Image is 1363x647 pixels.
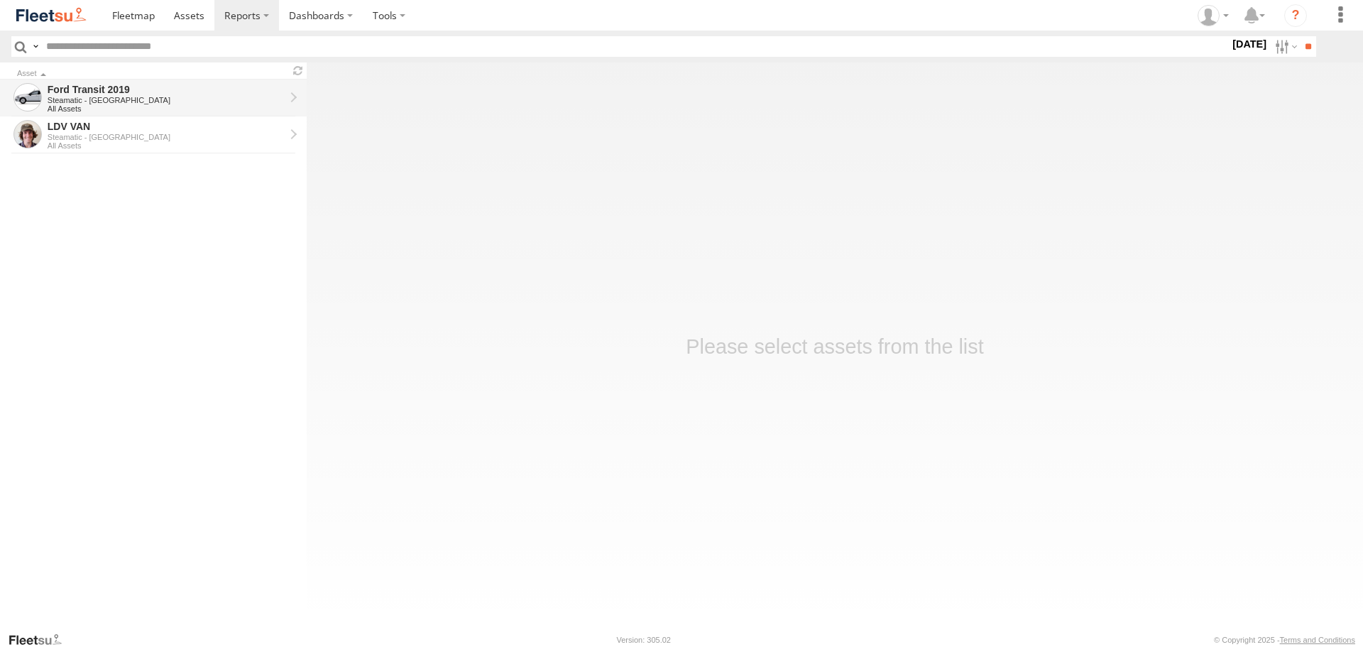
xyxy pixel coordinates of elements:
[48,83,285,96] div: Ford Transit 2019 - View Asset History
[48,96,285,104] div: Steamatic - [GEOGRAPHIC_DATA]
[17,70,284,77] div: Click to Sort
[30,36,41,57] label: Search Query
[14,6,88,25] img: fleetsu-logo-horizontal.svg
[48,120,285,133] div: LDV VAN - View Asset History
[1280,636,1355,644] a: Terms and Conditions
[1230,36,1269,52] label: [DATE]
[1284,4,1307,27] i: ?
[290,64,307,77] span: Refresh
[1214,636,1355,644] div: © Copyright 2025 -
[1269,36,1300,57] label: Search Filter Options
[8,633,73,647] a: Visit our Website
[1193,5,1234,26] div: Stephanie Renton
[48,104,285,113] div: All Assets
[617,636,671,644] div: Version: 305.02
[48,141,285,150] div: All Assets
[48,133,285,141] div: Steamatic - [GEOGRAPHIC_DATA]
